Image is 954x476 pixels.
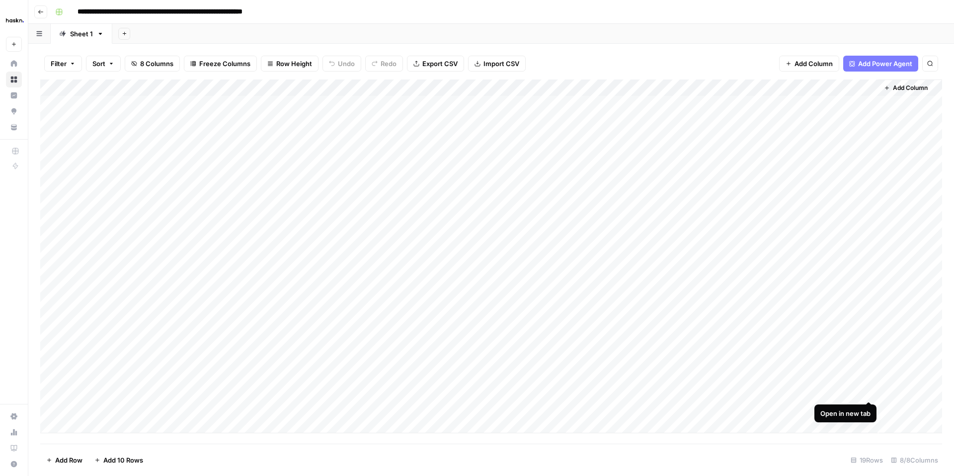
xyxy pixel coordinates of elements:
[365,56,403,72] button: Redo
[6,8,22,33] button: Workspace: Haskn
[381,59,397,69] span: Redo
[55,455,82,465] span: Add Row
[103,455,143,465] span: Add 10 Rows
[322,56,361,72] button: Undo
[140,59,173,69] span: 8 Columns
[407,56,464,72] button: Export CSV
[51,59,67,69] span: Filter
[795,59,833,69] span: Add Column
[44,56,82,72] button: Filter
[847,452,887,468] div: 19 Rows
[468,56,526,72] button: Import CSV
[887,452,942,468] div: 8/8 Columns
[184,56,257,72] button: Freeze Columns
[6,103,22,119] a: Opportunities
[6,456,22,472] button: Help + Support
[338,59,355,69] span: Undo
[51,24,112,44] a: Sheet 1
[261,56,318,72] button: Row Height
[6,72,22,87] a: Browse
[199,59,250,69] span: Freeze Columns
[843,56,918,72] button: Add Power Agent
[422,59,458,69] span: Export CSV
[6,56,22,72] a: Home
[40,452,88,468] button: Add Row
[6,440,22,456] a: Learning Hub
[86,56,121,72] button: Sort
[858,59,912,69] span: Add Power Agent
[6,424,22,440] a: Usage
[92,59,105,69] span: Sort
[6,11,24,29] img: Haskn Logo
[6,87,22,103] a: Insights
[893,83,928,92] span: Add Column
[483,59,519,69] span: Import CSV
[276,59,312,69] span: Row Height
[6,408,22,424] a: Settings
[125,56,180,72] button: 8 Columns
[70,29,93,39] div: Sheet 1
[779,56,839,72] button: Add Column
[880,81,932,94] button: Add Column
[820,408,871,418] div: Open in new tab
[88,452,149,468] button: Add 10 Rows
[6,119,22,135] a: Your Data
